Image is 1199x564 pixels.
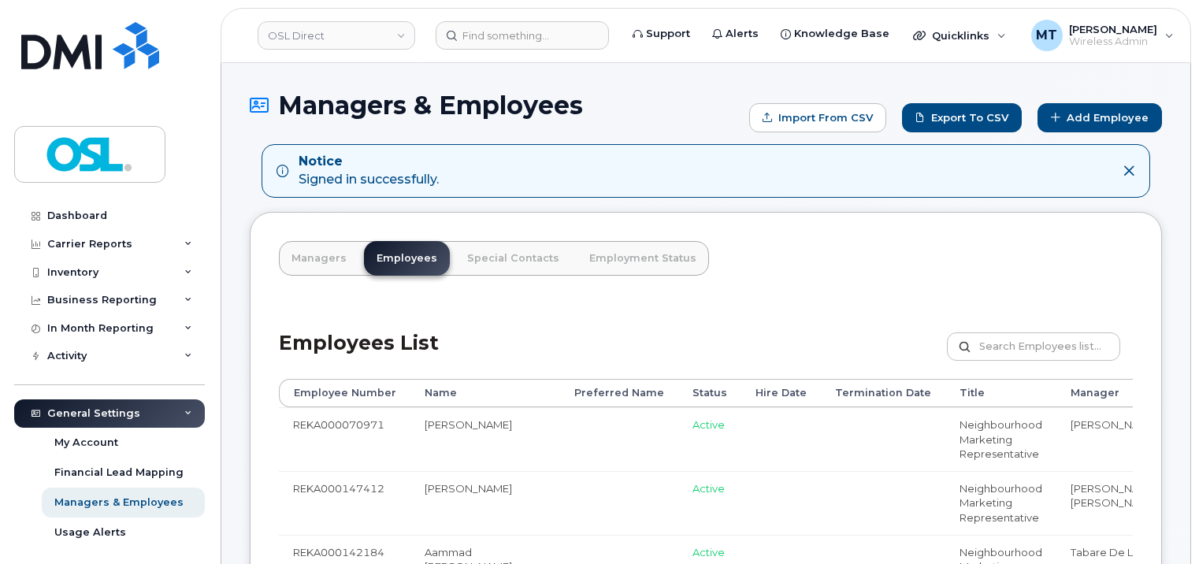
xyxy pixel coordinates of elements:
li: Tabare De Los Santos [1071,545,1192,560]
a: Export to CSV [902,103,1022,132]
a: Add Employee [1038,103,1162,132]
th: Preferred Name [560,379,678,407]
form: Import from CSV [749,103,886,132]
a: Employees [364,241,450,276]
th: Termination Date [821,379,945,407]
th: Employee Number [279,379,410,407]
span: Active [692,418,725,431]
td: Neighbourhood Marketing Representative [945,407,1056,471]
li: [PERSON_NAME] [1071,417,1192,432]
a: Special Contacts [455,241,572,276]
td: [PERSON_NAME] [410,407,560,471]
strong: Notice [299,153,439,171]
a: Managers [279,241,359,276]
td: REKA000070971 [279,407,410,471]
th: Status [678,379,741,407]
a: Employment Status [577,241,709,276]
td: REKA000147412 [279,471,410,535]
div: Signed in successfully. [299,153,439,189]
h2: Employees List [279,332,439,379]
th: Title [945,379,1056,407]
li: [PERSON_NAME] [1071,481,1192,496]
th: Name [410,379,560,407]
td: Neighbourhood Marketing Representative [945,471,1056,535]
li: [PERSON_NAME] [1071,495,1192,510]
h1: Managers & Employees [250,91,741,119]
span: Active [692,546,725,558]
th: Hire Date [741,379,821,407]
span: Active [692,482,725,495]
td: [PERSON_NAME] [410,471,560,535]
